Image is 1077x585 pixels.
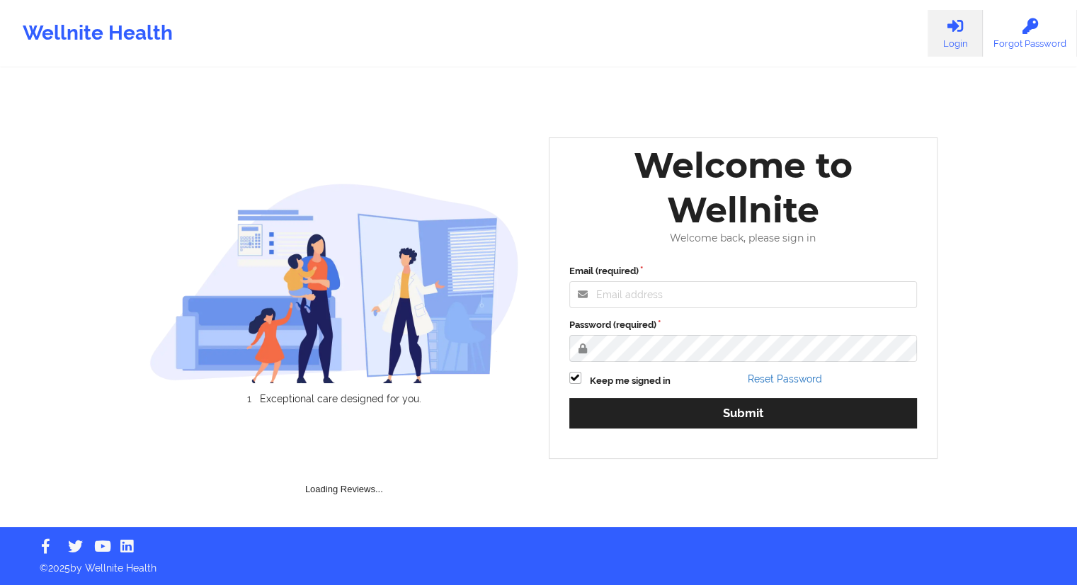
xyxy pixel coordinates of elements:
div: Welcome to Wellnite [559,143,928,232]
p: © 2025 by Wellnite Health [30,551,1047,575]
div: Welcome back, please sign in [559,232,928,244]
a: Login [928,10,983,57]
label: Email (required) [569,264,918,278]
li: Exceptional care designed for you. [162,393,519,404]
input: Email address [569,281,918,308]
button: Submit [569,398,918,428]
a: Reset Password [748,373,822,385]
img: wellnite-auth-hero_200.c722682e.png [149,183,519,383]
div: Loading Reviews... [149,428,539,496]
label: Password (required) [569,318,918,332]
label: Keep me signed in [590,374,671,388]
a: Forgot Password [983,10,1077,57]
